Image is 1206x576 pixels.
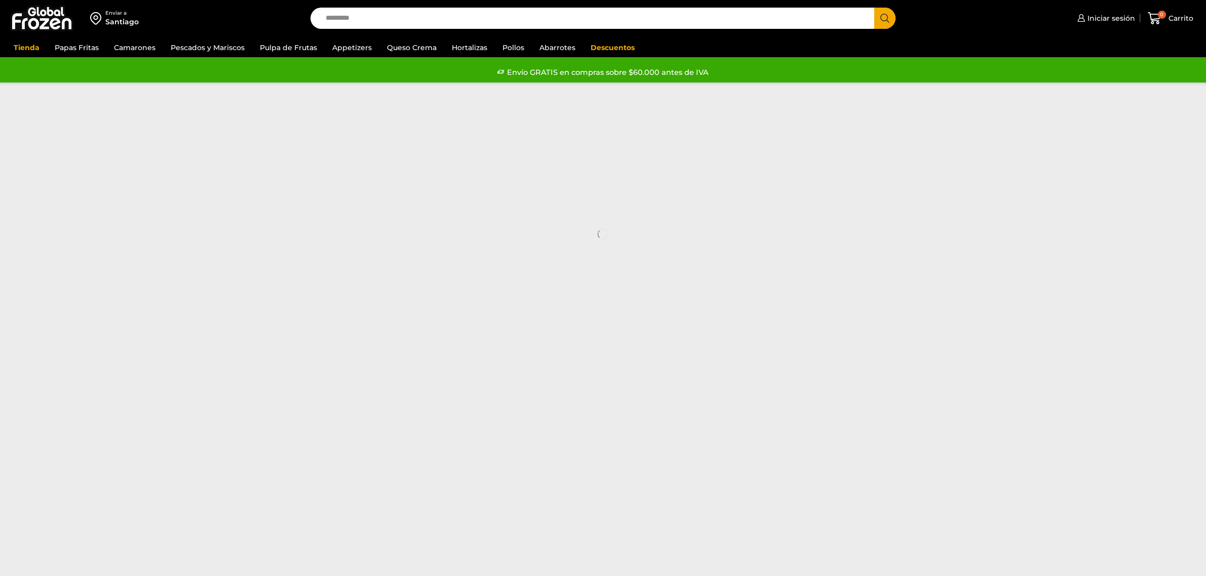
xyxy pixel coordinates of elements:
img: address-field-icon.svg [90,10,105,27]
a: Pulpa de Frutas [255,38,322,57]
a: Pollos [497,38,529,57]
a: Camarones [109,38,161,57]
span: Carrito [1166,13,1193,23]
a: Queso Crema [382,38,442,57]
a: Papas Fritas [50,38,104,57]
a: 0 Carrito [1145,7,1196,30]
a: Iniciar sesión [1075,8,1135,28]
span: Iniciar sesión [1085,13,1135,23]
a: Abarrotes [534,38,580,57]
span: 0 [1158,11,1166,19]
a: Descuentos [586,38,640,57]
button: Search button [874,8,896,29]
a: Pescados y Mariscos [166,38,250,57]
div: Santiago [105,17,139,27]
div: Enviar a [105,10,139,17]
a: Tienda [9,38,45,57]
a: Hortalizas [447,38,492,57]
a: Appetizers [327,38,377,57]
